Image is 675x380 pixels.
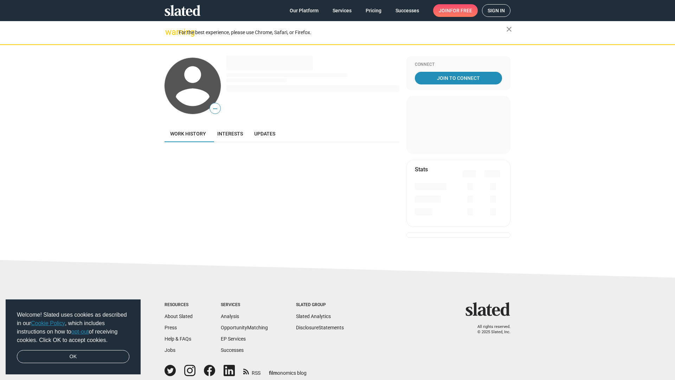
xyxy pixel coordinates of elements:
[165,313,193,319] a: About Slated
[488,5,505,17] span: Sign in
[165,336,191,342] a: Help & FAQs
[212,125,249,142] a: Interests
[31,320,65,326] a: Cookie Policy
[284,4,324,17] a: Our Platform
[71,329,89,335] a: opt-out
[221,336,246,342] a: EP Services
[415,62,502,68] div: Connect
[396,4,419,17] span: Successes
[165,325,177,330] a: Press
[390,4,425,17] a: Successes
[221,313,239,319] a: Analysis
[296,313,331,319] a: Slated Analytics
[296,325,344,330] a: DisclosureStatements
[296,302,344,308] div: Slated Group
[415,166,428,173] mat-card-title: Stats
[221,302,268,308] div: Services
[17,311,129,344] span: Welcome! Slated uses cookies as described in our , which includes instructions on how to of recei...
[210,104,220,113] span: —
[482,4,510,17] a: Sign in
[327,4,357,17] a: Services
[217,131,243,137] span: Interests
[366,4,381,17] span: Pricing
[439,4,472,17] span: Join
[269,370,277,376] span: film
[416,72,501,84] span: Join To Connect
[360,4,387,17] a: Pricing
[221,347,244,353] a: Successes
[243,366,261,376] a: RSS
[415,72,502,84] a: Join To Connect
[333,4,352,17] span: Services
[221,325,268,330] a: OpportunityMatching
[165,125,212,142] a: Work history
[505,25,513,33] mat-icon: close
[249,125,281,142] a: Updates
[433,4,478,17] a: Joinfor free
[450,4,472,17] span: for free
[165,302,193,308] div: Resources
[269,364,307,376] a: filmonomics blog
[470,324,510,335] p: All rights reserved. © 2025 Slated, Inc.
[254,131,275,137] span: Updates
[165,28,174,36] mat-icon: warning
[6,299,141,375] div: cookieconsent
[179,28,506,37] div: For the best experience, please use Chrome, Safari, or Firefox.
[17,350,129,363] a: dismiss cookie message
[170,131,206,137] span: Work history
[290,4,319,17] span: Our Platform
[165,347,175,353] a: Jobs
